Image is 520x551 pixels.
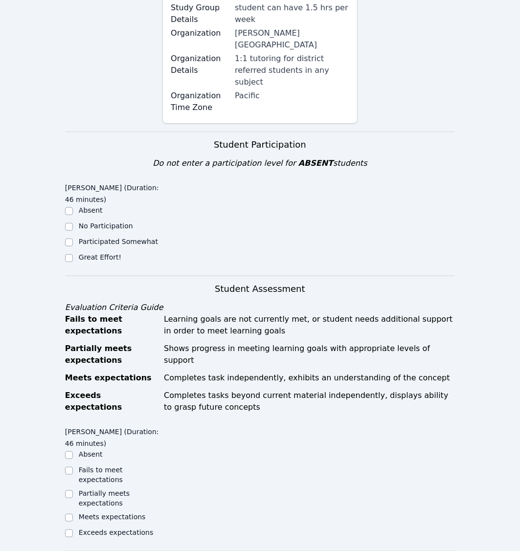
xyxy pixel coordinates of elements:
[235,53,349,88] div: 1:1 tutoring for district referred students in any subject
[65,138,455,152] h3: Student Participation
[79,222,133,230] label: No Participation
[235,2,349,25] div: student can have 1.5 hrs per week
[79,489,130,507] label: Partially meets expectations
[164,390,455,413] div: Completes tasks beyond current material independently, displays ability to grasp future concepts
[235,90,349,102] div: Pacific
[79,466,123,484] label: Fails to meet expectations
[235,27,349,51] div: [PERSON_NAME][GEOGRAPHIC_DATA]
[65,302,455,313] div: Evaluation Criteria Guide
[79,238,158,245] label: Participated Somewhat
[65,423,162,449] legend: [PERSON_NAME] (Duration: 46 minutes)
[171,90,229,113] label: Organization Time Zone
[65,343,158,366] div: Partially meets expectations
[65,313,158,337] div: Fails to meet expectations
[65,372,158,384] div: Meets expectations
[65,282,455,296] h3: Student Assessment
[79,450,103,458] label: Absent
[164,372,455,384] div: Completes task independently, exhibits an understanding of the concept
[171,53,229,76] label: Organization Details
[79,253,121,261] label: Great Effort!
[171,2,229,25] label: Study Group Details
[298,158,333,168] span: ABSENT
[164,343,455,366] div: Shows progress in meeting learning goals with appropriate levels of support
[65,179,162,205] legend: [PERSON_NAME] (Duration: 46 minutes)
[65,157,455,169] div: Do not enter a participation level for students
[164,313,455,337] div: Learning goals are not currently met, or student needs additional support in order to meet learni...
[171,27,229,39] label: Organization
[79,206,103,214] label: Absent
[79,529,153,536] label: Exceeds expectations
[65,390,158,413] div: Exceeds expectations
[79,513,146,521] label: Meets expectations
